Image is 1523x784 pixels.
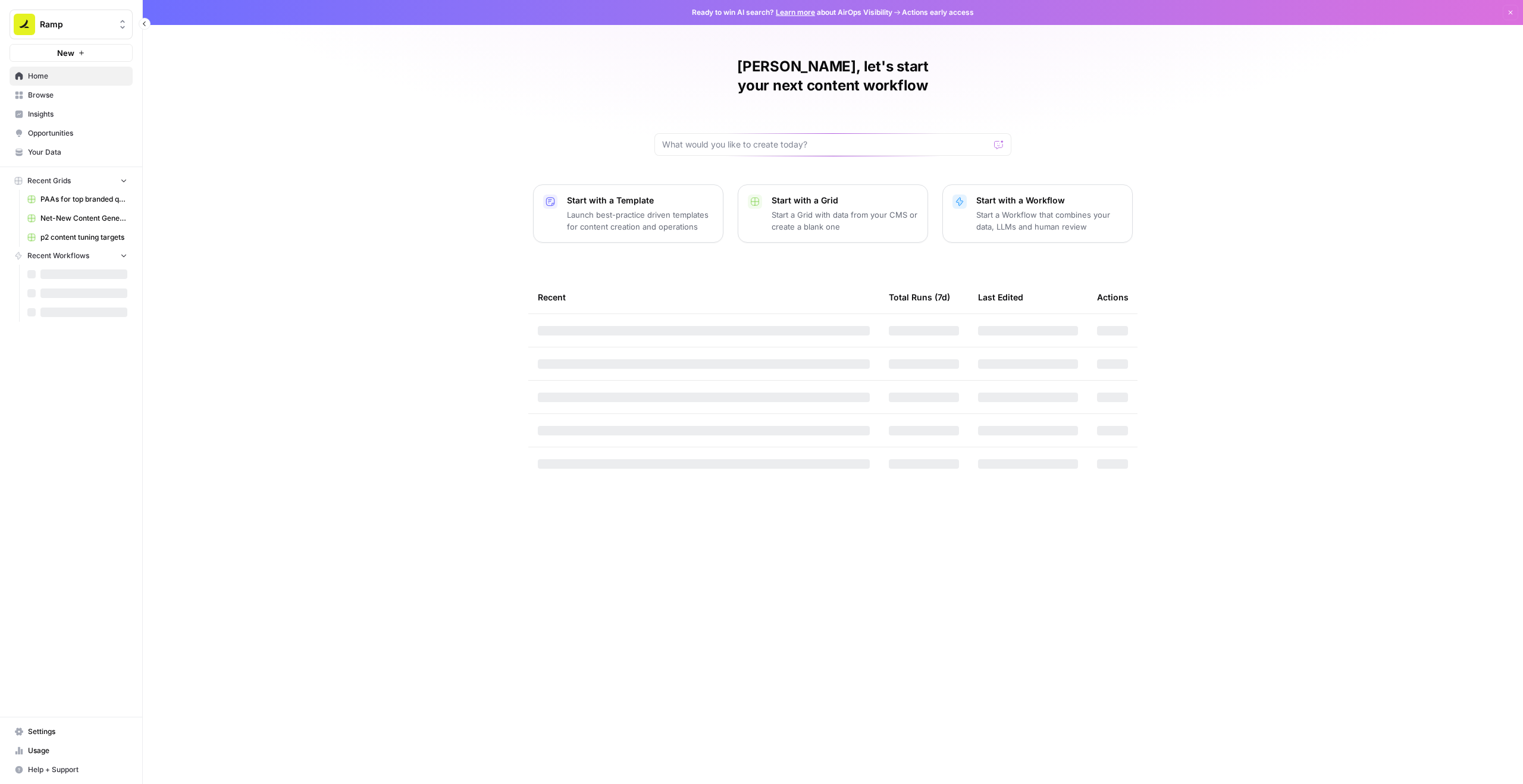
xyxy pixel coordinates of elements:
[28,90,127,101] span: Browse
[662,139,989,150] input: What would you like to create today?
[978,281,1023,313] div: Last Edited
[772,195,918,206] p: Start with a Grid
[10,105,133,124] a: Insights
[10,760,133,779] button: Help + Support
[14,14,35,35] img: Ramp Logo
[538,281,870,313] div: Recent
[10,143,133,162] a: Your Data
[28,109,127,120] span: Insights
[533,184,723,243] button: Start with a TemplateLaunch best-practice driven templates for content creation and operations
[57,47,74,59] span: New
[28,147,127,158] span: Your Data
[692,7,892,18] span: Ready to win AI search? about AirOps Visibility
[10,124,133,143] a: Opportunities
[10,86,133,105] a: Browse
[10,67,133,86] a: Home
[10,741,133,760] a: Usage
[10,10,133,39] button: Workspace: Ramp
[22,209,133,228] a: Net-New Content Generator - Grid Template
[10,172,133,190] button: Recent Grids
[976,195,1123,206] p: Start with a Workflow
[738,184,928,243] button: Start with a GridStart a Grid with data from your CMS or create a blank one
[976,209,1123,233] p: Start a Workflow that combines your data, LLMs and human review
[942,184,1133,243] button: Start with a WorkflowStart a Workflow that combines your data, LLMs and human review
[22,228,133,247] a: p2 content tuning targets
[40,213,127,224] span: Net-New Content Generator - Grid Template
[10,722,133,741] a: Settings
[40,232,127,243] span: p2 content tuning targets
[776,8,815,17] a: Learn more
[10,247,133,265] button: Recent Workflows
[40,18,112,30] span: Ramp
[567,209,713,233] p: Launch best-practice driven templates for content creation and operations
[567,195,713,206] p: Start with a Template
[889,281,950,313] div: Total Runs (7d)
[772,209,918,233] p: Start a Grid with data from your CMS or create a blank one
[27,250,89,261] span: Recent Workflows
[28,726,127,737] span: Settings
[1097,281,1129,313] div: Actions
[22,190,133,209] a: PAAs for top branded queries from GSC
[28,745,127,756] span: Usage
[28,764,127,775] span: Help + Support
[40,194,127,205] span: PAAs for top branded queries from GSC
[902,7,974,18] span: Actions early access
[28,128,127,139] span: Opportunities
[28,71,127,81] span: Home
[10,44,133,62] button: New
[27,175,71,186] span: Recent Grids
[654,57,1011,95] h1: [PERSON_NAME], let's start your next content workflow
